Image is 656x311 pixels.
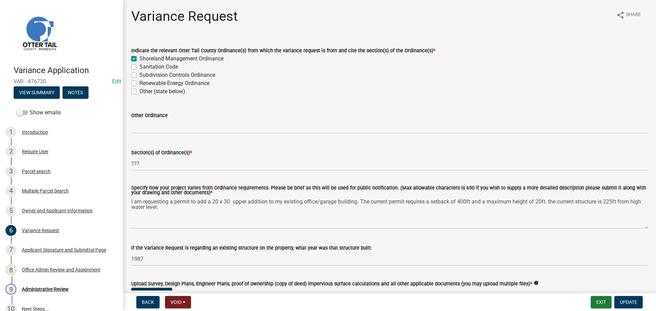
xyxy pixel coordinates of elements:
[5,225,16,236] div: 6
[5,127,16,138] div: 1
[139,87,185,96] label: Other (state below)
[170,299,181,305] span: Void
[5,244,16,255] div: 7
[139,55,223,63] label: Shoreland Management Ordinance
[16,109,61,117] label: Show emails
[131,288,172,300] button: Select files
[112,78,121,85] wm-modal-confirm: Edit Application Number
[131,48,435,53] label: Indicate the relevant Otter Tail County Ordinance(s) from which the variance request is from and ...
[63,86,88,99] button: Notes
[5,146,16,157] div: 2
[5,264,16,275] div: 8
[112,78,121,85] a: Edit
[22,287,69,292] div: Administrative Review
[14,90,60,96] wm-modal-confirm: Summary
[131,151,192,155] label: Section(s) of Ordinance(s)
[22,267,100,272] div: Office Admin Review and Assignment
[22,228,59,233] div: Variance Request
[14,86,60,99] button: View Summary
[63,90,88,96] wm-modal-confirm: Notes
[131,282,532,286] label: Upload Survey, Design Plans, Engineer Plans, proof of ownership (copy of deed) impervious surface...
[22,248,106,252] div: Applicant Signature and Submittal Page
[131,113,168,118] label: Other Ordinance
[14,7,65,58] img: Otter Tail County, Minnesota
[142,299,154,305] span: Back
[139,71,215,79] label: Subdivision Controls Ordinance
[165,296,191,308] button: Void
[5,166,16,177] div: 3
[131,8,238,25] h1: Variance Request
[626,11,641,19] span: Share
[614,296,643,308] button: Update
[139,79,209,87] label: Renewable Energy Ordinance
[534,281,538,285] i: info
[616,11,625,19] i: share
[139,63,178,71] label: Sanitation Code
[136,296,160,308] button: Back
[131,186,648,196] label: Specify how your project varies from Ordinance requirements. Please be brief as this will be used...
[14,66,118,75] h4: Variance Application
[620,299,637,305] span: Update
[591,296,612,308] button: Exit
[5,205,16,216] div: 5
[22,188,69,193] div: Multiple Parcel Search
[22,130,48,135] div: Introduction
[22,169,51,174] div: Parcel search
[611,8,646,22] button: shareShare
[131,246,372,251] label: If the Variance Request is regarding an existing structure on the property, what year was that st...
[22,149,49,154] div: Require User
[5,185,16,196] div: 4
[22,208,93,213] div: Owner and Applicant Information
[5,284,16,295] div: 9
[14,78,109,85] span: VAR - 476730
